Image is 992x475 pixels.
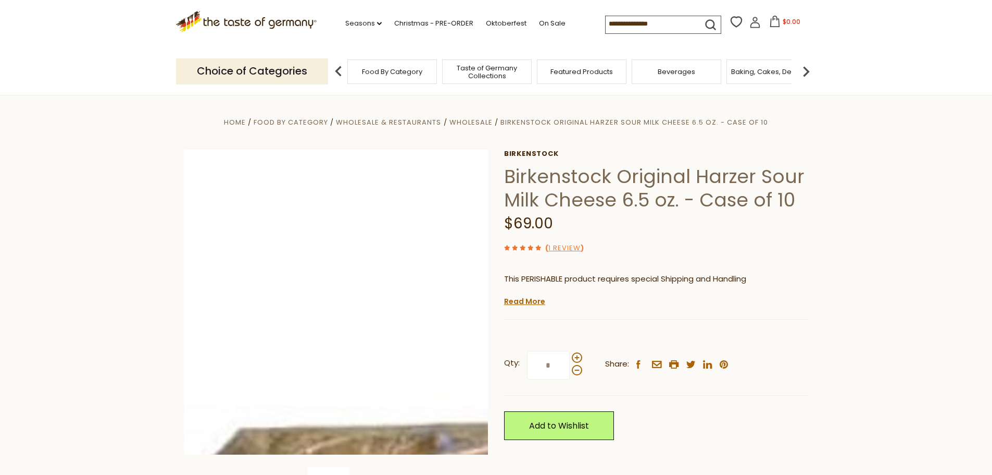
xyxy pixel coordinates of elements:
strong: Qty: [504,357,520,370]
a: Baking, Cakes, Desserts [731,68,812,76]
button: $0.00 [763,16,807,31]
img: next arrow [796,61,817,82]
a: On Sale [539,18,566,29]
a: Wholesale & Restaurants [336,117,441,127]
span: Share: [605,358,629,371]
a: Christmas - PRE-ORDER [394,18,473,29]
a: Taste of Germany Collections [445,64,529,80]
a: Food By Category [254,117,328,127]
a: Home [224,117,246,127]
h1: Birkenstock Original Harzer Sour Milk Cheese 6.5 oz. - Case of 10 [504,165,809,212]
a: Beverages [658,68,695,76]
span: $0.00 [783,17,800,26]
p: Choice of Categories [176,58,328,84]
a: Birkenstock [504,150,809,158]
span: $69.00 [504,213,553,234]
img: previous arrow [328,61,349,82]
input: Qty: [527,351,570,380]
a: Read More [504,296,545,307]
a: Featured Products [550,68,613,76]
p: This PERISHABLE product requires special Shipping and Handling [504,273,809,286]
a: Add to Wishlist [504,411,614,440]
a: Seasons [345,18,382,29]
a: 1 Review [548,243,581,254]
a: Wholesale [449,117,493,127]
a: Birkenstock Original Harzer Sour Milk Cheese 6.5 oz. - Case of 10 [500,117,768,127]
li: We will ship this product in heat-protective packaging and ice. [514,294,809,307]
a: Food By Category [362,68,422,76]
span: ( ) [545,243,584,253]
a: Oktoberfest [486,18,526,29]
